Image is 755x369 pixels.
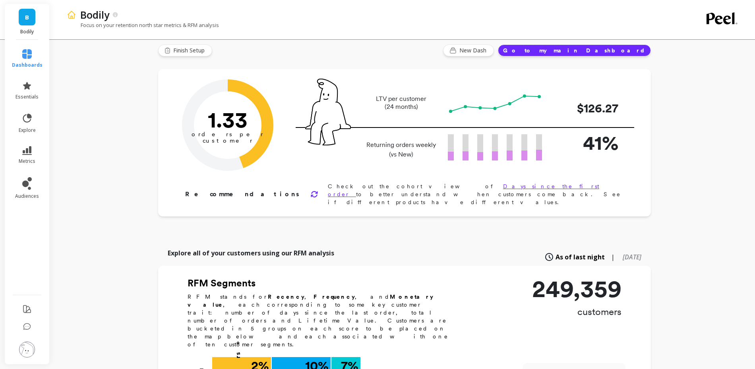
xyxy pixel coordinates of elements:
p: Returning orders weekly (vs New) [364,140,438,159]
span: Finish Setup [173,46,207,54]
p: 249,359 [532,277,621,301]
img: profile picture [19,342,35,357]
span: dashboards [12,62,43,68]
span: B [25,13,29,22]
p: Bodily [80,8,109,21]
p: LTV per customer (24 months) [364,95,438,111]
p: customers [532,305,621,318]
button: Go to my main Dashboard [498,44,651,56]
span: metrics [19,158,35,164]
b: Frequency [314,294,355,300]
span: essentials [15,94,39,100]
tspan: orders per [192,131,264,138]
button: New Dash [443,44,494,56]
p: RFM stands for , , and , each corresponding to some key customer trait: number of days since the ... [188,293,458,348]
text: 1.33 [208,106,248,133]
p: $126.27 [555,99,618,117]
span: | [611,252,615,262]
span: audiences [15,193,39,199]
span: [DATE] [623,253,641,261]
h2: RFM Segments [188,277,458,290]
img: pal seatted on line [305,79,351,145]
p: Check out the cohort view of to better understand when customers come back. See if different prod... [328,182,625,206]
button: Finish Setup [158,44,212,56]
p: Focus on your retention north star metrics & RFM analysis [67,21,219,29]
p: Bodily [13,29,42,35]
span: explore [19,127,36,133]
tspan: customer [203,137,253,144]
img: header icon [67,10,76,19]
span: As of last night [556,252,605,262]
p: 41% [555,128,618,158]
b: Recency [268,294,304,300]
p: Explore all of your customers using our RFM analysis [168,248,334,258]
span: New Dash [459,46,489,54]
p: Recommendations [185,189,301,199]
